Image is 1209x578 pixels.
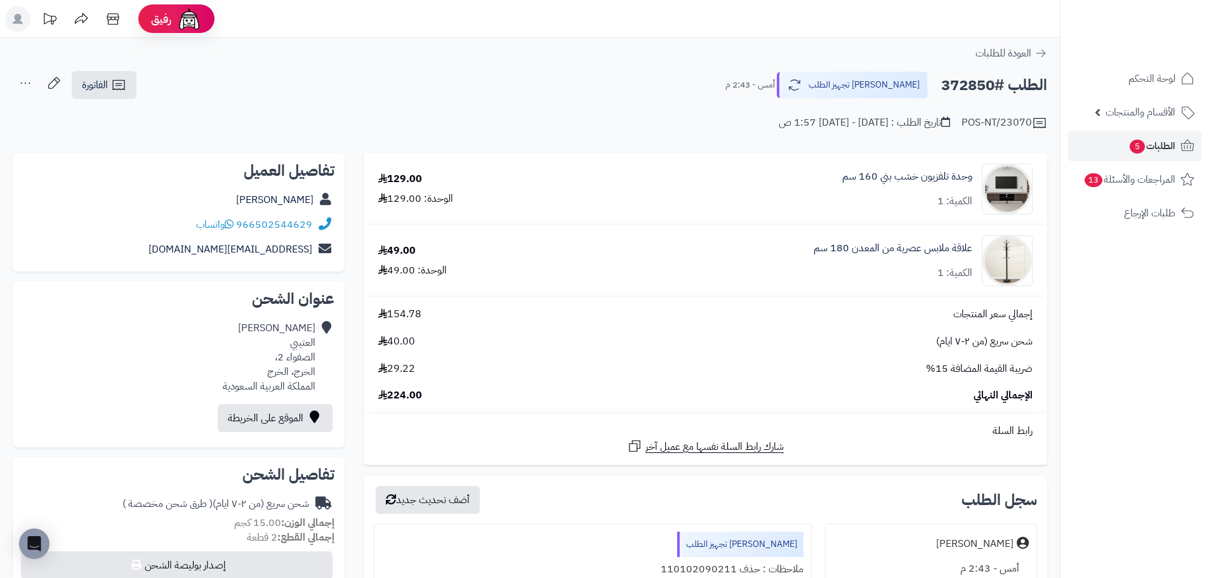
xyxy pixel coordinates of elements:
a: واتساب [196,217,234,232]
h2: الطلب #372850 [941,72,1047,98]
div: تاريخ الطلب : [DATE] - [DATE] 1:57 ص [779,115,950,130]
div: [PERSON_NAME] العتيبي الصفواء 2، الخرج، الخرج المملكة العربية السعودية [223,321,315,393]
div: رابط السلة [369,424,1042,438]
a: طلبات الإرجاع [1068,198,1201,228]
span: شحن سريع (من ٢-٧ ايام) [936,334,1033,349]
a: الطلبات5 [1068,131,1201,161]
span: الطلبات [1128,137,1175,155]
a: الفاتورة [72,71,136,99]
div: Open Intercom Messenger [19,529,50,559]
strong: إجمالي القطع: [277,530,334,545]
h3: سجل الطلب [961,492,1037,508]
span: الأقسام والمنتجات [1106,103,1175,121]
a: العودة للطلبات [975,46,1047,61]
span: 29.22 [378,362,415,376]
img: 1752316486-1-90x90.jpg [982,235,1032,286]
a: شارك رابط السلة نفسها مع عميل آخر [627,438,784,454]
div: POS-NT/23070 [961,115,1047,131]
div: [PERSON_NAME] تجهيز الطلب [677,532,803,557]
small: 15.00 كجم [234,515,334,530]
span: لوحة التحكم [1128,70,1175,88]
a: المراجعات والأسئلة13 [1068,164,1201,195]
span: طلبات الإرجاع [1124,204,1175,222]
div: شحن سريع (من ٢-٧ ايام) [122,497,309,511]
span: 13 [1085,173,1102,187]
span: العودة للطلبات [975,46,1031,61]
div: [PERSON_NAME] [936,537,1014,551]
h2: تفاصيل الشحن [23,467,334,482]
span: 5 [1130,140,1145,154]
strong: إجمالي الوزن: [281,515,334,530]
a: [PERSON_NAME] [236,192,314,207]
a: [EMAIL_ADDRESS][DOMAIN_NAME] [149,242,312,257]
a: 966502544629 [236,217,312,232]
span: الإجمالي النهائي [974,388,1033,403]
button: أضف تحديث جديد [376,486,480,514]
span: ضريبة القيمة المضافة 15% [926,362,1033,376]
div: الكمية: 1 [937,266,972,280]
span: ( طرق شحن مخصصة ) [122,496,213,511]
a: تحديثات المنصة [34,6,65,35]
span: 224.00 [378,388,422,403]
a: الموقع على الخريطة [218,404,333,432]
span: المراجعات والأسئلة [1083,171,1175,188]
button: [PERSON_NAME] تجهيز الطلب [777,72,928,98]
img: ai-face.png [176,6,202,32]
span: 154.78 [378,307,421,322]
h2: تفاصيل العميل [23,163,334,178]
small: أمس - 2:43 م [725,79,775,91]
img: logo-2.png [1123,32,1197,59]
div: الوحدة: 129.00 [378,192,453,206]
a: علاقة ملابس عصرية من المعدن 180 سم [814,241,972,256]
img: 1750492780-220601011456-90x90.jpg [982,164,1032,214]
span: 40.00 [378,334,415,349]
div: الكمية: 1 [937,194,972,209]
span: الفاتورة [82,77,108,93]
a: وحدة تلفزيون خشب بني 160 سم [842,169,972,184]
small: 2 قطعة [247,530,334,545]
div: 49.00 [378,244,416,258]
span: شارك رابط السلة نفسها مع عميل آخر [645,440,784,454]
span: رفيق [151,11,171,27]
div: 129.00 [378,172,422,187]
a: لوحة التحكم [1068,63,1201,94]
h2: عنوان الشحن [23,291,334,306]
span: إجمالي سعر المنتجات [953,307,1033,322]
div: الوحدة: 49.00 [378,263,447,278]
